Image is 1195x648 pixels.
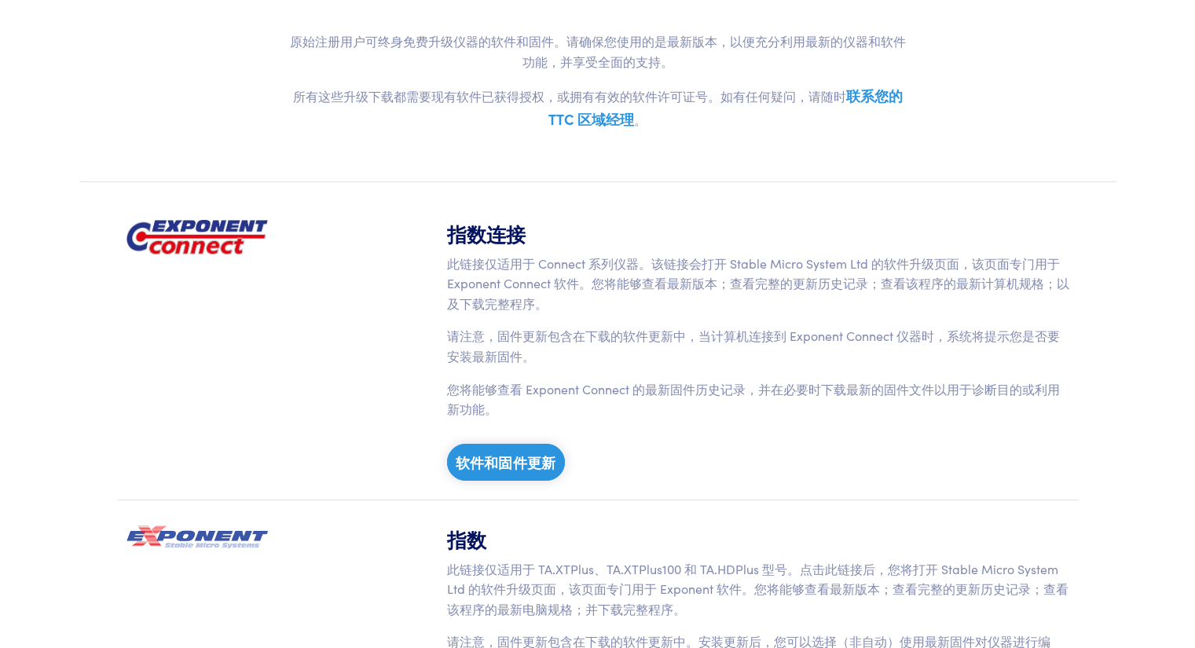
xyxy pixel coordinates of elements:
[447,220,526,247] font: 指数连接
[548,86,903,129] font: 联系您的 TTC 区域经理
[447,254,1069,312] font: 此链接仅适用于 Connect 系列仪器。该链接会打开 Stable Micro System Ltd 的软件升级页面，该页面专门用于 Exponent Connect 软件。您将能够查看最新版...
[447,444,565,481] a: 软件和固件更新
[290,32,906,70] font: 原始注册用户可终身免费升级仪器的软件和固件。请确保您使用的是最新版本，以便充分利用最新的仪器和软件功能，并享受全面的支持。
[447,560,1069,617] font: 此链接仅适用于 TA.XTPlus、TA.XTPlus100 和 TA.HDPlus 型号。点击此链接后，您将打开 Stable Micro System Ltd 的软件升级页面，该页面专门用于...
[634,111,647,128] font: 。
[293,87,846,104] font: 所有这些升级下载都需要现有软件已获得授权，或拥有有效的软件许可证号。如有任何疑问，请随时
[447,327,1060,364] font: 请注意，固件更新包含在下载的软件更新中，当计算机连接到 Exponent Connect 仪器时，系统将提示您是否要安装最新固件。
[447,525,486,553] font: 指数
[126,220,268,254] img: exponent-logo.png
[456,452,556,472] font: 软件和固件更新
[447,380,1060,418] font: 您将能够查看 Exponent Connect 的最新固件历史记录，并在必要时下载最新的固件文件以用于诊断目的或利用新功能。
[126,525,268,548] img: exponent-logo-old.png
